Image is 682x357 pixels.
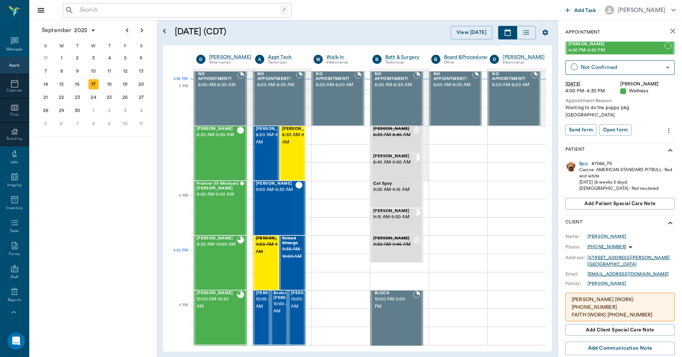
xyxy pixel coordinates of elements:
[503,54,545,61] div: [PERSON_NAME]
[492,72,531,81] span: NO APPOINTMENT!
[197,131,237,139] span: 8:30 AM - 9:00 AM
[433,81,472,89] span: 8:00 AM - 8:30 AM
[256,241,292,256] span: 9:30 AM - 10:00 AM
[197,127,237,131] span: [PERSON_NAME]
[88,79,99,89] div: Today, Wednesday, September 17, 2025
[104,79,114,89] div: Thursday, September 18, 2025
[160,17,169,45] button: Open calendar
[587,233,626,240] a: [PERSON_NAME]
[40,25,73,35] span: September
[620,88,675,95] div: Wellness
[86,41,102,51] div: W
[268,59,303,66] div: Technician
[6,47,23,52] div: Messages
[372,55,382,64] div: B
[565,146,585,155] p: Patient
[565,198,675,210] button: Add patient Special Care Note
[257,81,296,89] span: 8:00 AM - 8:30 AM
[663,124,675,137] button: more
[375,72,413,81] span: NO APPOINTMENT!
[370,71,423,126] div: BOOKED, 8:00 AM - 8:30 AM
[444,59,489,66] div: Other
[41,105,51,116] div: Sunday, September 28, 2025
[429,71,482,126] div: BOOKED, 8:00 AM - 8:30 AM
[565,233,587,240] div: Name:
[88,105,99,116] div: Wednesday, October 1, 2025
[326,59,361,66] div: Veterinarian
[255,55,264,64] div: A
[268,54,303,61] a: Appt Tech
[587,280,626,287] div: [PERSON_NAME]
[256,131,292,146] span: 8:30 AM - 9:00 AM
[209,59,251,66] div: Veterinarian
[587,272,669,276] a: [EMAIL_ADDRESS][DOMAIN_NAME]
[316,81,355,89] span: 8:00 AM - 8:30 AM
[88,119,99,129] div: Wednesday, October 8, 2025
[253,290,270,345] div: CHECKED_OUT, 10:00 AM - 10:30 AM
[370,208,423,235] div: CHECKED_IN, 9:15 AM - 9:30 AM
[72,79,83,89] div: Tuesday, September 16, 2025
[565,219,583,227] p: Client
[565,280,587,287] div: Family:
[56,92,67,103] div: Monday, September 22, 2025
[257,72,296,81] span: NO APPOINTMENT!
[451,26,492,39] button: View [DATE]
[562,3,599,17] button: Add Task
[326,54,361,61] a: Walk In
[198,72,237,81] span: NO APPOINTMENT!
[133,41,149,51] div: S
[385,54,420,61] div: Bath & Surgery
[572,296,668,319] p: [PERSON_NAME] (WORK) [PHONE_NUMBER] FAITH (WORK) [PHONE_NUMBER]
[288,290,306,345] div: CHECKED_OUT, 10:00 AM - 10:30 AM
[666,24,680,38] button: close
[197,181,240,191] span: Prancer (lil Mexican) [PERSON_NAME]
[169,82,188,101] div: 3 PM
[136,79,146,89] div: Saturday, September 20, 2025
[9,63,19,68] div: Appts
[291,296,327,310] span: 10:00 AM - 10:30 AM
[565,97,675,104] div: Appointment Reason:
[291,291,327,296] span: [PERSON_NAME]
[197,191,240,198] span: 9:00 AM - 9:30 AM
[579,179,675,185] div: [DATE] (8 weeks 3 days)
[136,105,146,116] div: Saturday, October 4, 2025
[256,296,292,310] span: 10:00 AM - 10:30 AM
[385,59,420,66] div: Technician
[120,66,130,76] div: Friday, September 12, 2025
[373,186,413,193] span: 9:00 AM - 9:15 AM
[56,66,67,76] div: Monday, September 8, 2025
[373,209,413,214] span: [PERSON_NAME]
[11,160,18,165] div: Labs
[270,290,288,345] div: CHECKED_OUT, 10:00 AM - 10:30 AM
[7,332,25,350] div: Open Intercom Messenger
[72,119,83,129] div: Tuesday, October 7, 2025
[375,291,413,296] span: BLOCK
[56,105,67,116] div: Monday, September 29, 2025
[282,127,319,131] span: [PERSON_NAME]
[565,124,596,136] button: Send form
[584,200,655,208] span: Add patient Special Care Note
[6,206,23,211] div: Inventory
[599,3,682,17] button: [PERSON_NAME]
[565,81,620,88] div: [DATE]
[314,55,323,64] div: W
[370,153,423,181] div: CHECKED_IN, 8:45 AM - 9:00 AM
[209,54,251,61] a: [PERSON_NAME]
[373,159,413,166] span: 8:45 AM - 9:00 AM
[620,81,675,88] div: [PERSON_NAME]
[280,5,288,15] div: /
[256,127,292,131] span: [PERSON_NAME]
[373,236,413,241] span: [PERSON_NAME]
[104,66,114,76] div: Thursday, September 11, 2025
[56,53,67,63] div: Monday, September 1, 2025
[120,92,130,103] div: Friday, September 26, 2025
[56,79,67,89] div: Monday, September 15, 2025
[88,92,99,103] div: Wednesday, September 24, 2025
[565,88,620,95] div: 4:00 PM - 4:30 PM
[175,26,336,38] h5: [DATE] (CDT)
[256,181,296,186] span: [PERSON_NAME]
[587,244,626,250] p: [PHONE_NUMBER]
